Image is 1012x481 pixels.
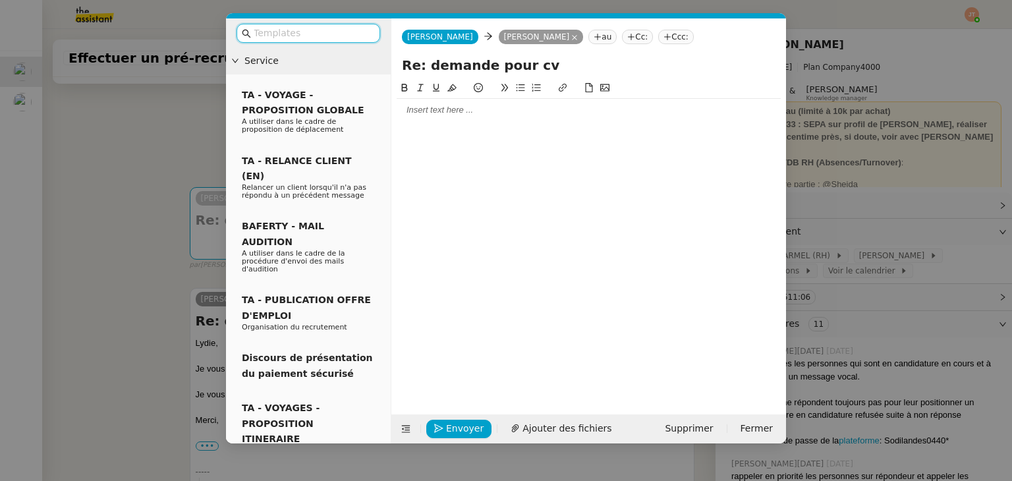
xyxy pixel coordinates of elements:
span: TA - PUBLICATION OFFRE D'EMPLOI [242,295,371,320]
span: TA - RELANCE CLIENT (EN) [242,156,352,181]
button: Fermer [733,420,781,438]
span: Service [244,53,385,69]
span: Fermer [741,421,773,436]
span: Envoyer [446,421,484,436]
input: Templates [254,26,372,41]
button: Supprimer [657,420,721,438]
span: Relancer un client lorsqu'il n'a pas répondu à un précédent message [242,183,366,200]
span: BAFERTY - MAIL AUDITION [242,221,324,246]
input: Subject [402,55,775,75]
nz-tag: au [588,30,617,44]
span: Ajouter des fichiers [522,421,611,436]
span: TA - VOYAGE - PROPOSITION GLOBALE [242,90,364,115]
span: Discours de présentation du paiement sécurisé [242,353,373,378]
div: Service [226,48,391,74]
nz-tag: Ccc: [658,30,694,44]
span: [PERSON_NAME] [407,32,473,42]
button: Envoyer [426,420,492,438]
span: Organisation du recrutement [242,323,347,331]
span: A utiliser dans le cadre de la procédure d'envoi des mails d'audition [242,249,345,273]
nz-tag: [PERSON_NAME] [499,30,584,44]
span: A utiliser dans le cadre de proposition de déplacement [242,117,343,134]
nz-tag: Cc: [622,30,653,44]
span: TA - VOYAGES - PROPOSITION ITINERAIRE [242,403,320,444]
span: Supprimer [665,421,713,436]
button: Ajouter des fichiers [503,420,619,438]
